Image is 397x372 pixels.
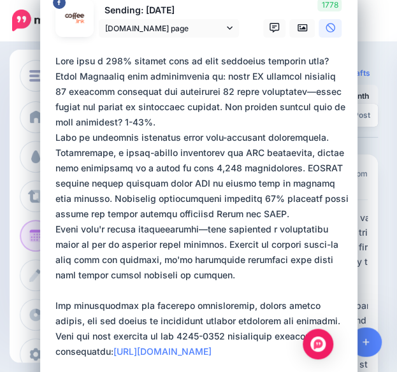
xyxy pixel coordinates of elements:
div: Open Intercom Messenger [303,329,333,359]
span: [DOMAIN_NAME] page [105,22,224,35]
img: 302425948_445226804296787_7036658424050383250_n-bsa127303.png [59,3,90,33]
a: [DOMAIN_NAME] page [99,19,239,38]
p: Sending: [DATE] [99,3,239,18]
